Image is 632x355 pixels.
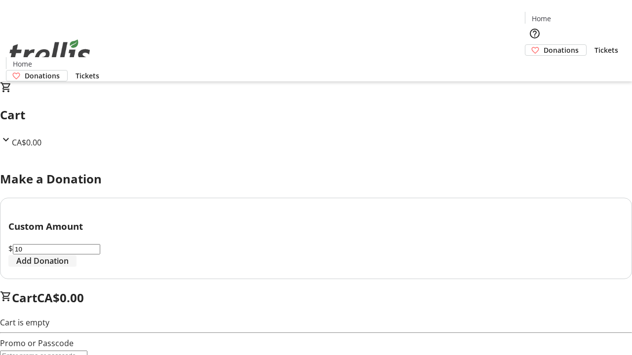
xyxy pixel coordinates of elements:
a: Home [525,13,557,24]
input: Donation Amount [13,244,100,254]
a: Tickets [587,45,626,55]
a: Tickets [68,71,107,81]
a: Donations [6,70,68,81]
button: Cart [525,56,545,75]
a: Home [6,59,38,69]
a: Donations [525,44,587,56]
span: Home [532,13,551,24]
span: Donations [544,45,579,55]
img: Orient E2E Organization 38GenEhKH1's Logo [6,29,94,78]
span: Tickets [594,45,618,55]
span: CA$0.00 [12,137,41,148]
button: Help [525,24,545,43]
span: Tickets [76,71,99,81]
span: Donations [25,71,60,81]
button: Add Donation [8,255,77,267]
span: $ [8,243,13,254]
span: Add Donation [16,255,69,267]
span: Home [13,59,32,69]
h3: Custom Amount [8,219,624,233]
span: CA$0.00 [37,289,84,306]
